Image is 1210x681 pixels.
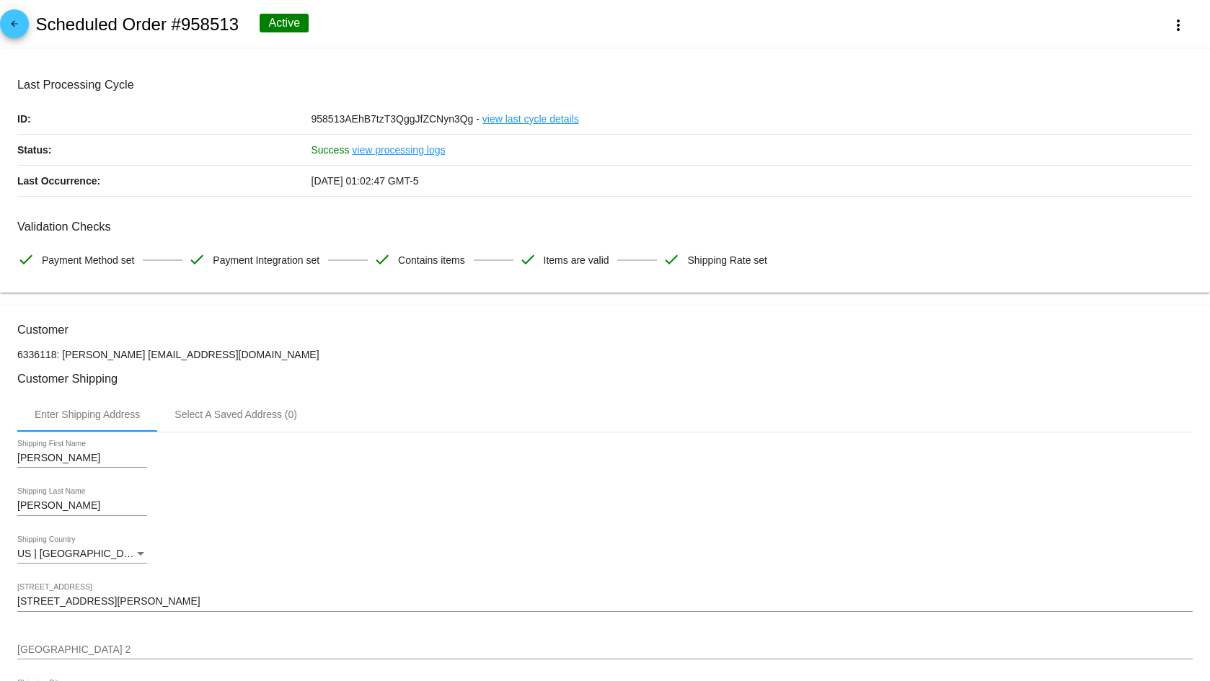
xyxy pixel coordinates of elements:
[17,78,1193,92] h3: Last Processing Cycle
[17,548,147,560] mat-select: Shipping Country
[1170,17,1187,34] mat-icon: more_vert
[374,251,391,268] mat-icon: check
[35,14,239,35] h2: Scheduled Order #958513
[687,245,767,275] span: Shipping Rate set
[312,113,480,125] span: 958513AEhB7tzT3QggJfZCNyn3Qg -
[42,245,134,275] span: Payment Method set
[663,251,680,268] mat-icon: check
[17,220,1193,233] h3: Validation Checks
[544,245,609,275] span: Items are valid
[17,135,312,165] p: Status:
[312,144,350,156] span: Success
[17,251,35,268] mat-icon: check
[260,14,309,32] div: Active
[6,19,23,36] mat-icon: arrow_back
[352,135,445,165] a: view processing logs
[17,644,1193,656] input: Shipping Street 2
[175,409,297,420] div: Select A Saved Address (0)
[213,245,319,275] span: Payment Integration set
[17,166,312,196] p: Last Occurrence:
[519,251,536,268] mat-icon: check
[312,175,419,187] span: [DATE] 01:02:47 GMT-5
[398,245,465,275] span: Contains items
[17,453,147,464] input: Shipping First Name
[17,349,1193,360] p: 6336118: [PERSON_NAME] [EMAIL_ADDRESS][DOMAIN_NAME]
[482,104,579,134] a: view last cycle details
[17,548,145,559] span: US | [GEOGRAPHIC_DATA]
[17,104,312,134] p: ID:
[188,251,206,268] mat-icon: check
[17,500,147,512] input: Shipping Last Name
[17,323,1193,337] h3: Customer
[17,596,1193,607] input: Shipping Street 1
[17,372,1193,386] h3: Customer Shipping
[35,409,140,420] div: Enter Shipping Address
